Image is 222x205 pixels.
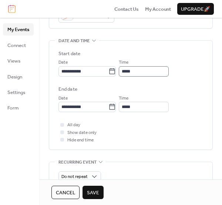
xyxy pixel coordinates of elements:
[87,189,99,196] span: Save
[3,102,34,114] a: Form
[58,158,97,166] span: Recurring event
[7,73,22,81] span: Design
[119,95,128,102] span: Time
[145,5,171,13] a: My Account
[58,95,68,102] span: Date
[3,55,34,67] a: Views
[83,186,104,199] button: Save
[3,71,34,83] a: Design
[7,42,26,49] span: Connect
[7,57,20,65] span: Views
[145,6,171,13] span: My Account
[58,50,80,57] div: Start date
[177,3,214,15] button: Upgrade🚀
[67,129,97,137] span: Show date only
[56,189,75,196] span: Cancel
[3,39,34,51] a: Connect
[7,26,29,33] span: My Events
[119,59,128,66] span: Time
[114,6,139,13] span: Contact Us
[7,89,25,96] span: Settings
[67,137,94,144] span: Hide end time
[3,23,34,35] a: My Events
[181,6,210,13] span: Upgrade 🚀
[8,5,16,13] img: logo
[114,5,139,13] a: Contact Us
[7,104,19,112] span: Form
[58,37,90,45] span: Date and time
[58,85,77,93] div: End date
[67,121,80,129] span: All day
[3,86,34,98] a: Settings
[58,59,68,66] span: Date
[61,172,88,181] span: Do not repeat
[51,186,80,199] button: Cancel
